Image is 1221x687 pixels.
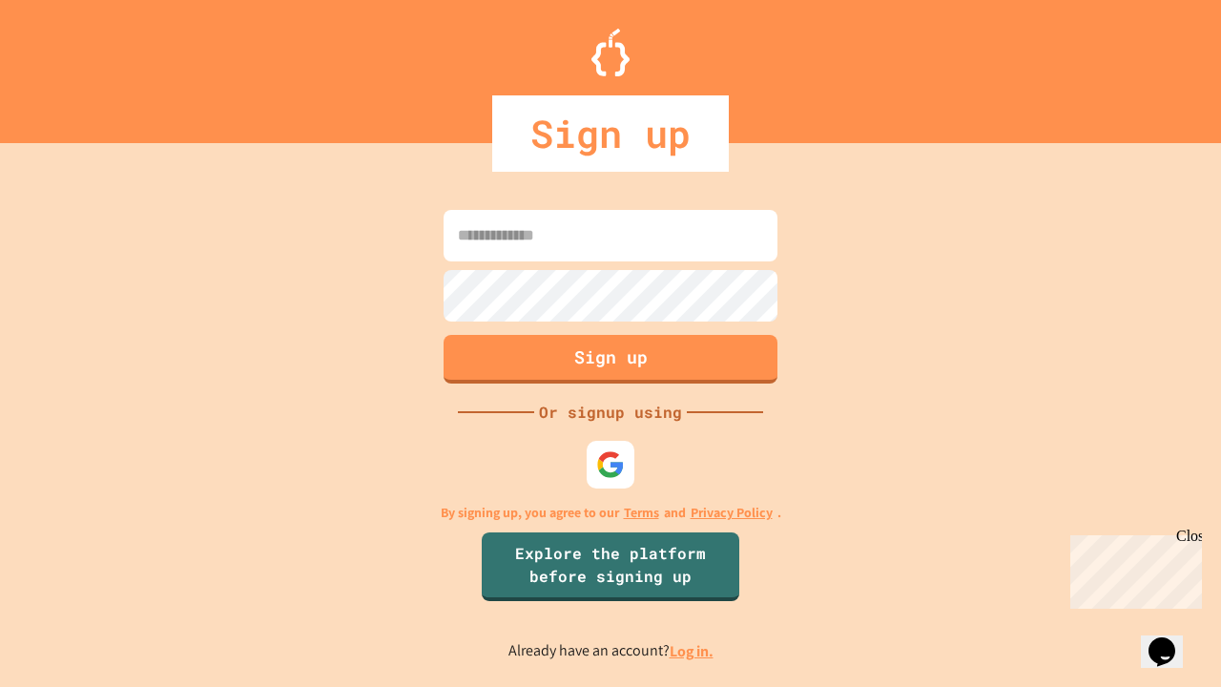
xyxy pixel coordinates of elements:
[691,503,773,523] a: Privacy Policy
[444,335,777,384] button: Sign up
[508,639,714,663] p: Already have an account?
[1141,611,1202,668] iframe: chat widget
[670,641,714,661] a: Log in.
[441,503,781,523] p: By signing up, you agree to our and .
[596,450,625,479] img: google-icon.svg
[8,8,132,121] div: Chat with us now!Close
[482,532,739,601] a: Explore the platform before signing up
[492,95,729,172] div: Sign up
[624,503,659,523] a: Terms
[591,29,630,76] img: Logo.svg
[534,401,687,424] div: Or signup using
[1063,528,1202,609] iframe: chat widget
